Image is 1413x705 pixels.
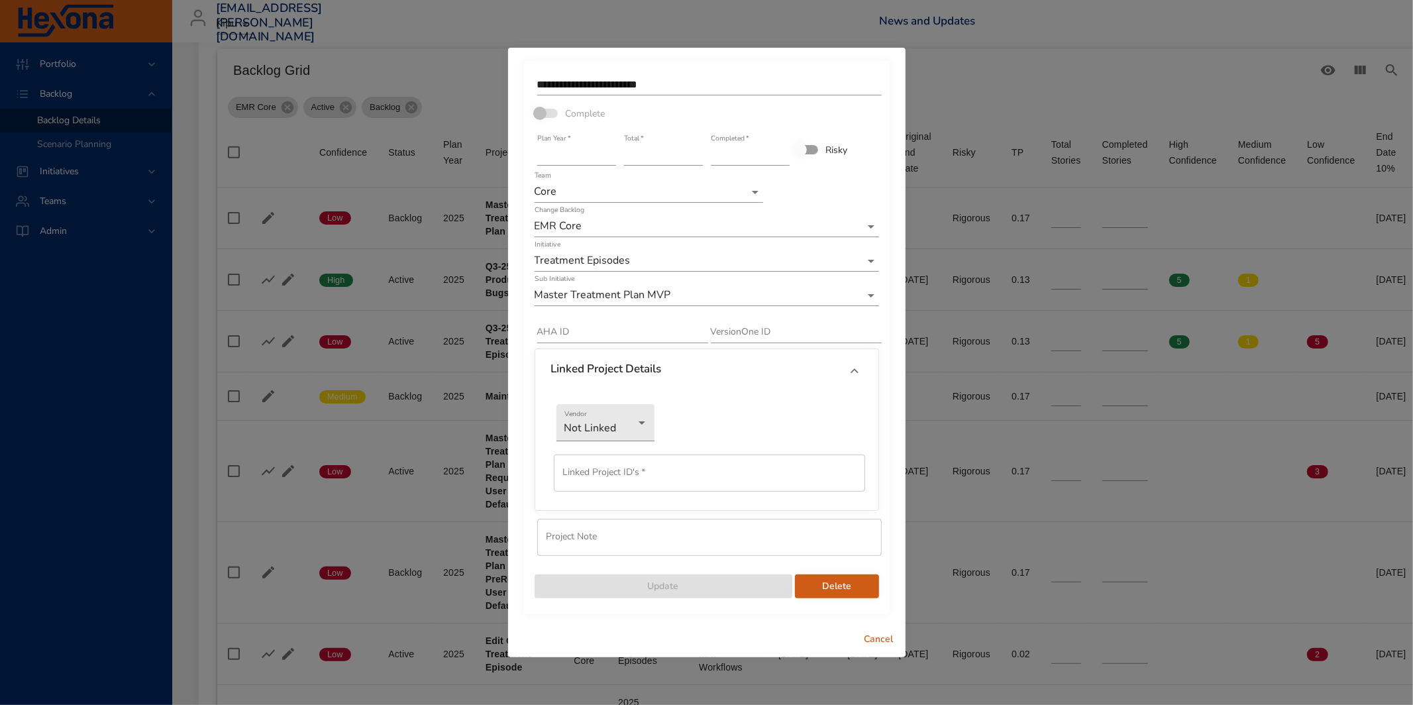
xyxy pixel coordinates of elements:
span: Complete [566,107,605,121]
button: Cancel [858,627,900,652]
h6: Linked Project Details [551,362,662,376]
span: Delete [806,578,868,595]
div: EMR Core [535,216,879,237]
label: Plan Year [537,135,570,142]
label: Team [535,172,551,180]
label: Total [624,135,644,142]
div: Treatment Episodes [535,250,879,272]
label: Sub Initiative [535,276,575,283]
div: Not Linked [556,404,654,441]
div: Linked Project Details [535,349,878,393]
button: Delete [795,574,879,599]
label: Change Backlog [535,207,584,214]
div: Core [535,182,763,203]
label: Completed [711,135,749,142]
span: Cancel [863,631,895,648]
div: Master Treatment Plan MVP [535,285,879,306]
label: Initiative [535,241,560,248]
span: Risky [826,143,848,157]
